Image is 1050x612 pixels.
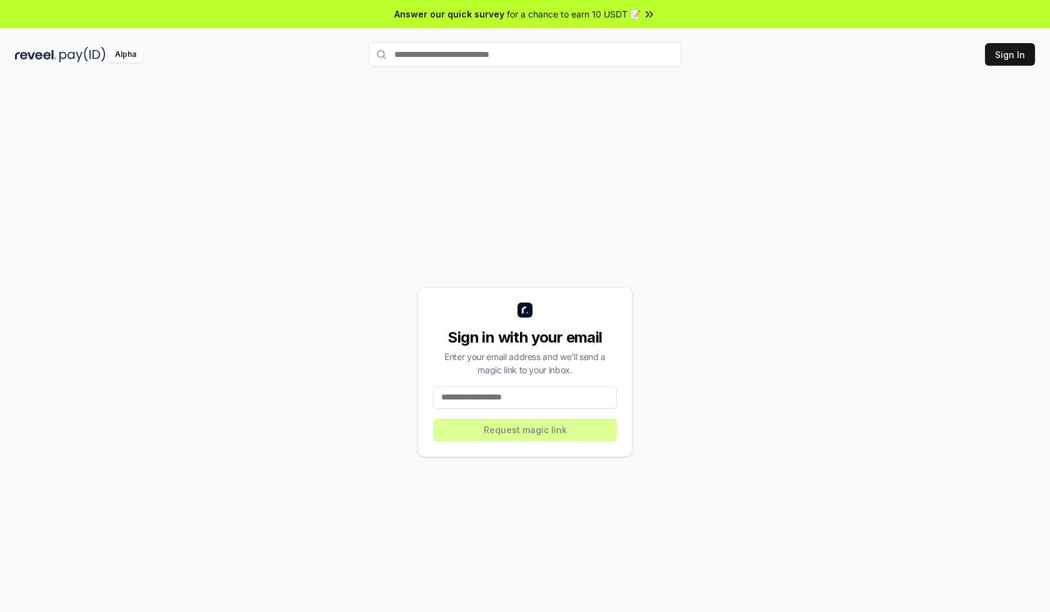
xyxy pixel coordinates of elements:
[15,47,57,63] img: reveel_dark
[985,43,1035,66] button: Sign In
[108,47,143,63] div: Alpha
[433,350,617,376] div: Enter your email address and we’ll send a magic link to your inbox.
[517,303,532,318] img: logo_small
[507,8,641,21] span: for a chance to earn 10 USDT 📝
[394,8,504,21] span: Answer our quick survey
[59,47,106,63] img: pay_id
[433,328,617,348] div: Sign in with your email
